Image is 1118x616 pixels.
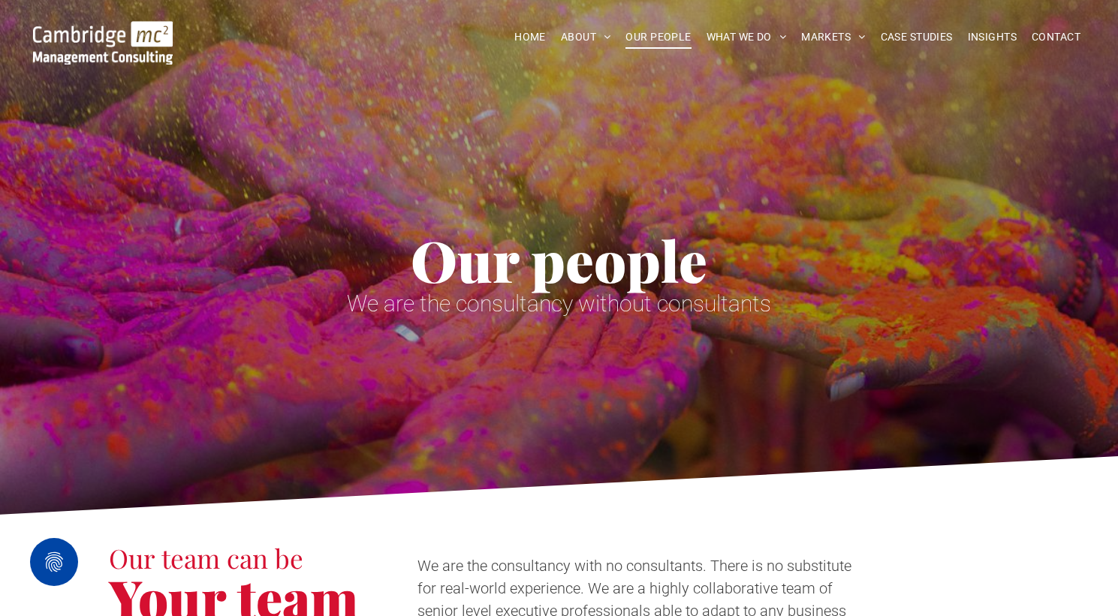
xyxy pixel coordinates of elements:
a: WHAT WE DO [699,26,794,49]
span: We are the consultancy without consultants [347,290,771,317]
span: Our team can be [109,540,303,575]
a: INSIGHTS [960,26,1024,49]
a: Your Business Transformed | Cambridge Management Consulting [33,23,173,39]
a: HOME [507,26,553,49]
img: Go to Homepage [33,21,173,65]
a: CONTACT [1024,26,1088,49]
a: CASE STUDIES [873,26,960,49]
a: ABOUT [553,26,619,49]
a: OUR PEOPLE [618,26,698,49]
span: Our people [411,222,707,297]
a: MARKETS [794,26,872,49]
